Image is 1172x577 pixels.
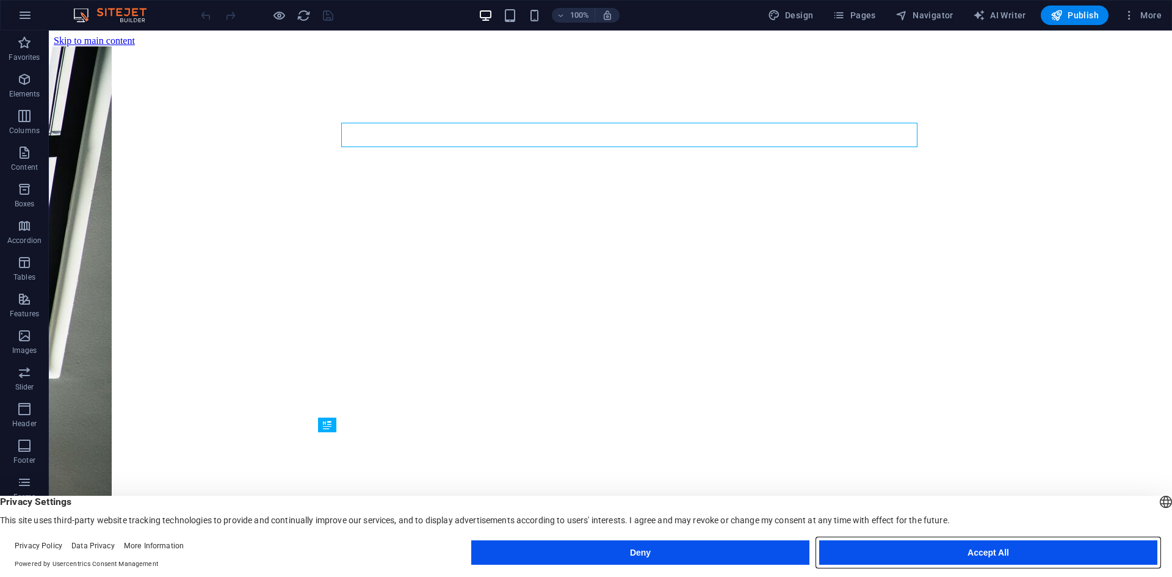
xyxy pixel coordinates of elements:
[15,382,34,392] p: Slider
[11,162,38,172] p: Content
[570,8,590,23] h6: 100%
[768,9,814,21] span: Design
[9,126,40,136] p: Columns
[1051,9,1099,21] span: Publish
[973,9,1026,21] span: AI Writer
[297,9,311,23] i: Reload page
[891,5,958,25] button: Navigator
[12,346,37,355] p: Images
[13,272,35,282] p: Tables
[833,9,875,21] span: Pages
[828,5,880,25] button: Pages
[12,419,37,429] p: Header
[9,89,40,99] p: Elements
[10,309,39,319] p: Features
[552,8,595,23] button: 100%
[9,53,40,62] p: Favorites
[296,8,311,23] button: reload
[5,5,86,15] a: Skip to main content
[602,10,613,21] i: On resize automatically adjust zoom level to fit chosen device.
[13,455,35,465] p: Footer
[15,199,35,209] p: Boxes
[70,8,162,23] img: Editor Logo
[1123,9,1162,21] span: More
[13,492,35,502] p: Forms
[1041,5,1109,25] button: Publish
[895,9,953,21] span: Navigator
[1118,5,1167,25] button: More
[763,5,819,25] button: Design
[272,8,286,23] button: Click here to leave preview mode and continue editing
[7,236,42,245] p: Accordion
[968,5,1031,25] button: AI Writer
[763,5,819,25] div: Design (Ctrl+Alt+Y)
